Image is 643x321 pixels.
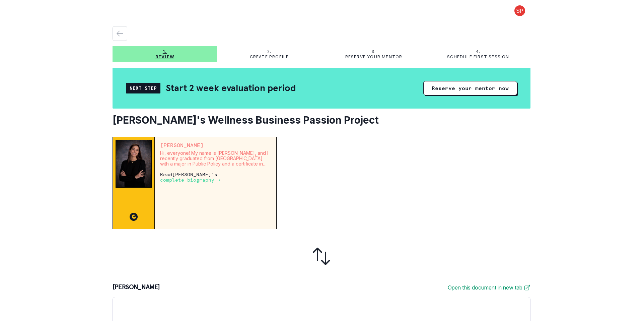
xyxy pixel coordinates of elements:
h2: Start 2 week evaluation period [166,82,296,94]
button: profile picture [509,5,530,16]
button: Reserve your mentor now [423,81,517,95]
p: [PERSON_NAME] [160,142,271,148]
div: Next Step [126,83,160,93]
img: Mentor Image [116,140,152,188]
h2: [PERSON_NAME]'s Wellness Business Passion Project [113,114,530,126]
p: Create profile [250,54,289,60]
p: Schedule first session [447,54,509,60]
p: [PERSON_NAME] [113,283,160,292]
p: Reserve your mentor [345,54,403,60]
p: Read [PERSON_NAME] 's [160,172,271,183]
p: Hi, everyone! My name is [PERSON_NAME], and I recently graduated from [GEOGRAPHIC_DATA] with a ma... [160,150,271,167]
p: Review [155,54,174,60]
p: 2. [267,49,271,54]
a: Open this document in new tab [448,283,530,292]
p: 4. [476,49,480,54]
p: 1. [163,49,167,54]
p: 3. [371,49,376,54]
img: CC image [130,213,138,221]
a: complete biography → [160,177,220,183]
